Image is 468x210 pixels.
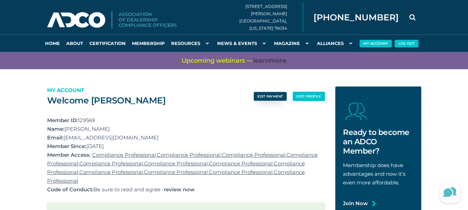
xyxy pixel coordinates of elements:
[343,128,414,156] h2: Ready to become an ADCO Member?
[144,169,208,175] a: Compliance Professional
[47,143,86,149] strong: Member Since:
[253,56,286,65] a: learnmore
[63,35,86,52] a: About
[343,199,368,208] a: Join Now
[47,133,325,142] p: [EMAIL_ADDRESS][DOMAIN_NAME]
[395,40,418,47] button: Log Out
[92,152,156,158] a: Compliance Professional
[47,95,253,106] h2: Welcome [PERSON_NAME]
[314,35,357,52] a: Alliances
[254,92,287,101] a: edit payment
[144,160,208,167] a: Compliance Professional
[79,169,143,175] a: Compliance Professional
[79,160,143,167] a: Compliance Professional
[47,125,325,133] p: [PERSON_NAME]
[209,169,273,175] a: Compliance Professional
[360,40,392,47] button: My Account
[47,134,63,141] strong: Email:
[168,35,214,52] a: Resources
[47,186,94,193] strong: Code of Conduct:
[47,150,325,185] p: , , , , , , , , , , ,
[86,35,129,52] a: Certification
[209,160,273,167] a: Compliance Professional
[42,35,63,52] a: Home
[157,152,221,158] a: Compliance Professional
[182,56,286,65] span: Upcoming webinars —
[271,35,314,52] a: Magazine
[164,185,195,194] a: review now
[343,161,414,187] p: Membership does have advantages and now it's even more affordable.
[293,92,325,101] a: edit profile
[239,3,303,32] div: [STREET_ADDRESS][PERSON_NAME] [GEOGRAPHIC_DATA], [US_STATE] 76034
[314,13,399,22] span: [PHONE_NUMBER]
[433,175,468,210] iframe: Lucky Orange Messenger
[47,86,253,94] p: My Account
[253,57,269,64] span: learn
[47,142,325,150] p: [DATE]
[129,35,168,52] a: Membership
[47,126,64,132] strong: Name:
[47,116,325,125] p: 129569
[47,11,177,29] img: Association of Dealership Compliance Officers logo
[47,117,78,124] strong: Member ID:
[222,152,285,158] a: Compliance Professional
[47,152,91,158] strong: Member Access:
[214,35,271,52] a: News & Events
[47,185,325,194] p: Be sure to read and agree -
